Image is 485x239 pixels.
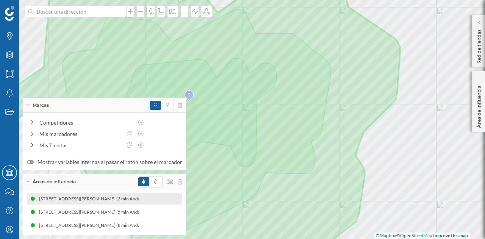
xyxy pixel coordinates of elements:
[39,130,122,138] div: Mis marcadores
[400,233,432,238] a: OpenStreetMap
[374,233,470,239] div: © ©
[39,141,122,149] div: Mis Tiendas
[39,222,153,229] div: [STREET_ADDRESS][PERSON_NAME] (8 min Andando)
[475,27,483,64] p: Red de tiendas
[33,178,76,185] span: Áreas de influencia
[33,102,49,109] span: Marcas
[39,119,133,127] div: Competidores
[433,233,468,238] a: Improve this map
[27,158,182,166] label: Mostrar variables internas al pasar el ratón sobre el marcador
[15,5,42,12] span: Soporte
[380,233,396,238] a: Mapbox
[39,195,153,203] div: [STREET_ADDRESS][PERSON_NAME] (3 min Andando)
[39,208,153,216] div: [STREET_ADDRESS][PERSON_NAME] (5 min Andando)
[475,83,483,128] p: Área de influencia
[5,6,14,21] img: Geoblink Logo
